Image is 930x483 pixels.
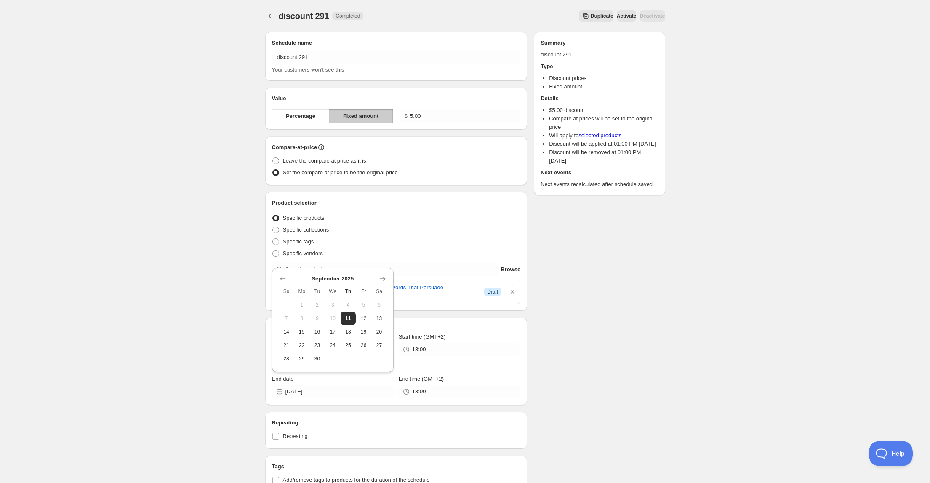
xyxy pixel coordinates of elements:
[313,302,322,308] span: 2
[309,325,325,339] button: Tuesday September 16 2025
[286,112,315,120] span: Percentage
[371,325,387,339] button: Saturday September 20 2025
[541,180,658,189] p: Next events recalculated after schedule saved
[359,328,368,335] span: 19
[375,342,384,349] span: 27
[375,288,384,295] span: Sa
[279,312,294,325] button: Sunday September 7 2025
[549,83,658,91] li: Fixed amount
[549,131,658,140] li: Will apply to
[375,302,384,308] span: 6
[399,334,446,340] span: Start time (GMT+2)
[309,339,325,352] button: Tuesday September 23 2025
[549,74,658,83] li: Discount prices
[329,109,392,123] button: Fixed amount
[309,285,325,298] th: Tuesday
[356,285,371,298] th: Friday
[359,342,368,349] span: 26
[283,169,398,176] span: Set the compare at price to be the original price
[549,106,658,115] li: $ 5.00 discount
[282,355,291,362] span: 28
[328,288,337,295] span: We
[328,342,337,349] span: 24
[282,288,291,295] span: Su
[541,94,658,103] h2: Details
[328,302,337,308] span: 3
[578,132,621,139] a: selected products
[282,328,291,335] span: 14
[279,352,294,366] button: Sunday September 28 2025
[297,342,306,349] span: 22
[313,315,322,322] span: 9
[341,298,356,312] button: Thursday September 4 2025
[283,238,314,245] span: Specific tags
[279,11,329,21] span: discount 291
[371,339,387,352] button: Saturday September 27 2025
[297,355,306,362] span: 29
[283,250,323,256] span: Specific vendors
[279,325,294,339] button: Sunday September 14 2025
[294,298,309,312] button: Monday September 1 2025
[359,315,368,322] span: 12
[325,298,341,312] button: Wednesday September 3 2025
[294,325,309,339] button: Monday September 15 2025
[313,342,322,349] span: 23
[294,339,309,352] button: Monday September 22 2025
[617,10,637,22] button: Activate
[356,339,371,352] button: Friday September 26 2025
[279,339,294,352] button: Sunday September 21 2025
[283,227,329,233] span: Specific collections
[344,328,353,335] span: 18
[541,39,658,47] h2: Summary
[617,13,637,19] span: Activate
[297,302,306,308] span: 1
[283,477,430,483] span: Add/remove tags to products for the duration of the schedule
[371,312,387,325] button: Saturday September 13 2025
[272,419,521,427] h2: Repeating
[371,285,387,298] th: Saturday
[549,148,658,165] li: Discount will be removed at 01:00 PM [DATE]
[272,109,330,123] button: Percentage
[272,199,521,207] h2: Product selection
[501,263,520,276] button: Browse
[272,143,317,152] h2: Compare-at-price
[541,51,658,59] p: discount 291
[325,285,341,298] th: Wednesday
[272,67,344,73] span: Your customers won't see this
[297,288,306,295] span: Mo
[344,302,353,308] span: 4
[325,312,341,325] button: Wednesday September 10 2025
[341,285,356,298] th: Thursday
[285,263,499,276] input: Search products
[343,112,379,120] span: Fixed amount
[272,324,521,333] h2: Active dates
[341,325,356,339] button: Thursday September 18 2025
[294,352,309,366] button: Monday September 29 2025
[283,215,325,221] span: Specific products
[309,298,325,312] button: Tuesday September 2 2025
[325,325,341,339] button: Wednesday September 17 2025
[328,328,337,335] span: 17
[341,312,356,325] button: Today Thursday September 11 2025
[541,62,658,71] h2: Type
[328,315,337,322] span: 10
[501,265,520,274] span: Browse
[549,140,658,148] li: Discount will be applied at 01:00 PM [DATE]
[265,10,277,22] button: Schedules
[591,13,613,19] span: Duplicate
[277,273,289,285] button: Show previous month, August 2025
[869,441,913,466] iframe: Toggle Customer Support
[282,315,291,322] span: 7
[279,285,294,298] th: Sunday
[375,328,384,335] span: 20
[487,288,498,295] span: Draft
[313,355,322,362] span: 30
[579,10,613,22] button: Secondary action label
[313,288,322,295] span: Tu
[272,462,521,471] h2: Tags
[272,376,294,382] span: End date
[309,352,325,366] button: Tuesday September 30 2025
[359,302,368,308] span: 5
[272,39,521,47] h2: Schedule name
[549,115,658,131] li: Compare at prices will be set to the original price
